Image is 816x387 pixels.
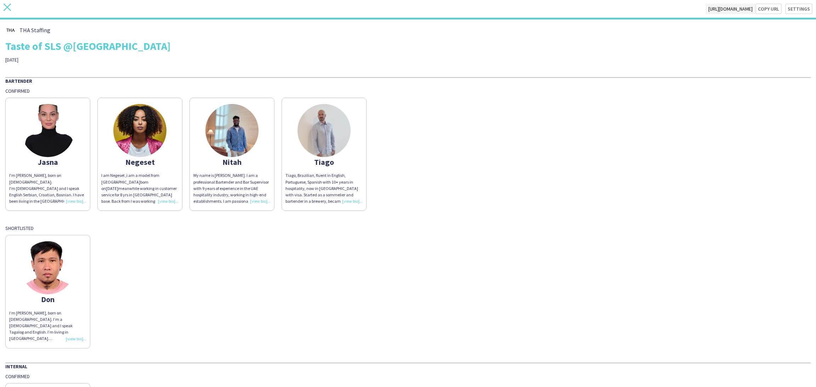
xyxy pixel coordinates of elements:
span: [URL][DOMAIN_NAME] [705,4,755,14]
div: Shortlisted [5,225,811,231]
span: born on [101,179,148,191]
div: Confirmed [5,88,811,94]
div: Jasna [9,159,86,165]
img: thumb-1679642050641d4dc284058.jpeg [113,104,166,157]
div: I’m [PERSON_NAME], born on [DEMOGRAPHIC_DATA]. I’m a [DEMOGRAPHIC_DATA] and I speak Tagalog and E... [9,310,86,342]
img: thumb-688bc307281d8.jpeg [205,104,259,157]
span: meanwhile working in customer service for 8 yrs in [GEOGRAPHIC_DATA] base. Back from I was workin... [101,186,178,217]
div: Don [9,296,86,302]
img: thumb-0b1c4840-441c-4cf7-bc0f-fa59e8b685e2..jpg [5,25,16,35]
div: Nitah [193,159,271,165]
button: Settings [785,4,812,14]
div: Negeset [101,159,178,165]
button: Copy url [755,4,782,14]
div: Bartender [5,77,811,84]
span: THA Staffing [19,27,50,33]
img: thumb-666202ee5e579.jpeg [21,241,74,294]
img: thumb-6808d3684f418.jpg [297,104,351,157]
div: Confirmed [5,373,811,380]
div: Taste of SLS @[GEOGRAPHIC_DATA] [5,41,811,51]
div: [DATE] [5,57,287,63]
div: Tiago [285,159,363,165]
span: [DATE] [106,186,118,191]
div: My name is [PERSON_NAME]. I am a professional Bartender and Bar Supervisor with 9 years of experi... [193,172,271,204]
span: I'm [PERSON_NAME], born on [DEMOGRAPHIC_DATA]. I'm [DEMOGRAPHIC_DATA] and I speak English Serbian... [9,173,85,268]
div: Tiago, Brazilian, fluent in English, Portuguese, Spanish with 10+ years in hospitality, now in [G... [285,172,363,204]
div: Internal [5,363,811,370]
span: I am Negeset ,i am a model from [GEOGRAPHIC_DATA] [101,173,159,184]
img: thumb-5f283eb966922.jpg [21,104,74,157]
